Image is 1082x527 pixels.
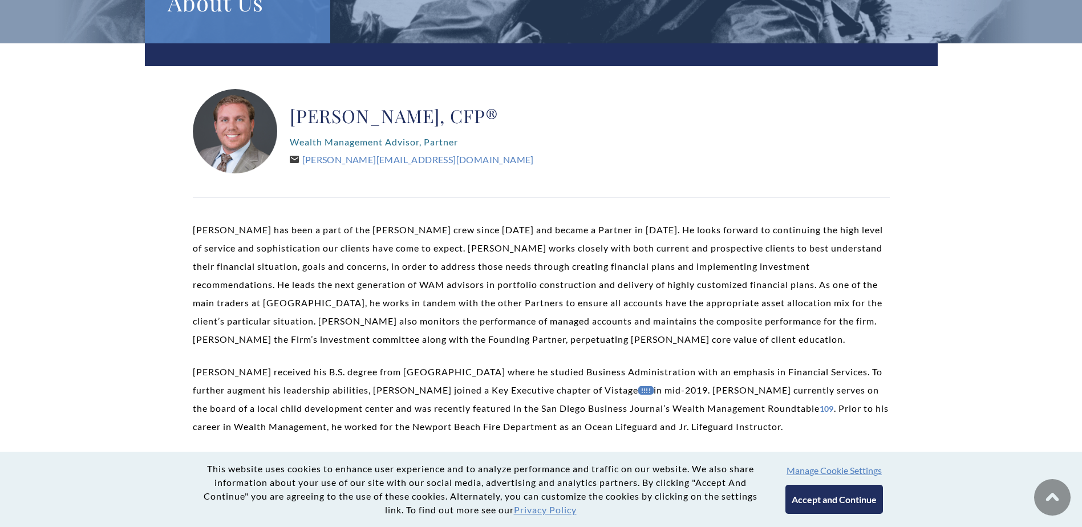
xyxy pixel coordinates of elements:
button: Manage Cookie Settings [787,465,882,476]
p: This website uses cookies to enhance user experience and to analyze performance and traffic on ou... [199,462,763,517]
p: [PERSON_NAME] received his B.S. degree from [GEOGRAPHIC_DATA] where he studied Business Administr... [193,363,890,436]
p: [PERSON_NAME] has been a part of the [PERSON_NAME] crew since [DATE] and became a Partner in [DAT... [193,221,890,348]
p: [PERSON_NAME] lives in [GEOGRAPHIC_DATA] with his wife and two children. Outside of [PERSON_NAME]... [193,450,890,487]
button: Accept and Continue [785,485,883,514]
a: [PERSON_NAME][EMAIL_ADDRESS][DOMAIN_NAME] [290,154,534,165]
a: !!!! [638,386,654,395]
a: 109 [820,404,834,414]
h2: [PERSON_NAME], CFP® [290,104,534,127]
a: Privacy Policy [514,504,577,515]
p: Wealth Management Advisor, Partner [290,133,534,151]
